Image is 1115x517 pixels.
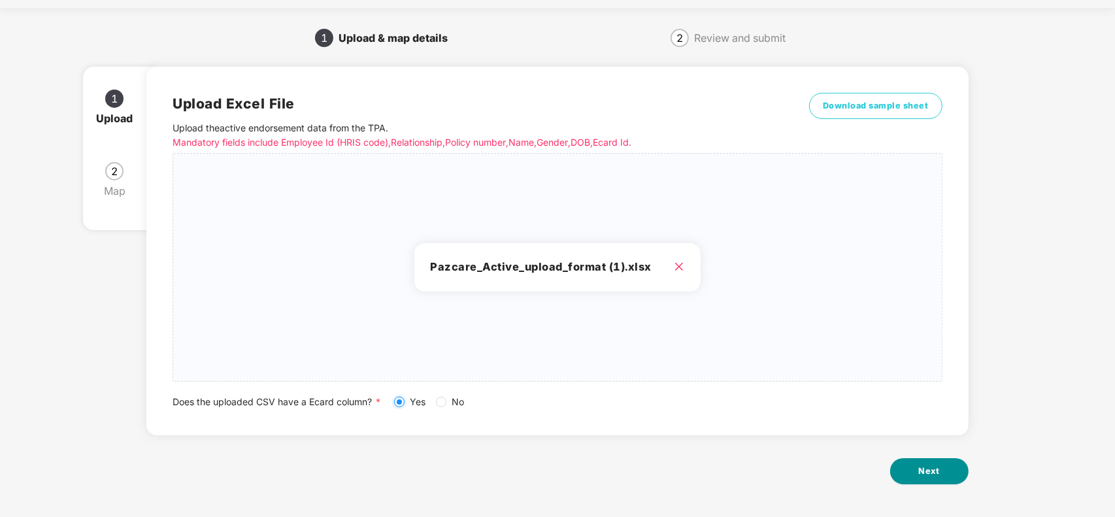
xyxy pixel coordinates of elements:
div: Upload [96,108,143,129]
button: Download sample sheet [809,93,942,119]
span: Pazcare_Active_upload_format (1).xlsx close [173,154,941,381]
h3: Pazcare_Active_upload_format (1).xlsx [430,259,684,276]
div: Upload & map details [339,27,458,48]
span: 2 [676,33,683,43]
div: Review and submit [694,27,786,48]
p: Upload the active endorsement data from the TPA . [173,121,782,150]
p: Mandatory fields include Employee Id (HRIS code), Relationship, Policy number, Name, Gender, DOB,... [173,135,782,150]
span: 1 [321,33,327,43]
div: Map [104,180,136,201]
button: Next [890,458,969,484]
span: No [446,395,469,409]
span: 2 [111,166,118,176]
span: Next [919,465,940,478]
div: Does the uploaded CSV have a Ecard column? [173,395,942,409]
span: Yes [405,395,431,409]
span: 1 [111,93,118,104]
span: Download sample sheet [823,99,929,112]
h2: Upload Excel File [173,93,782,114]
span: close [674,261,684,272]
